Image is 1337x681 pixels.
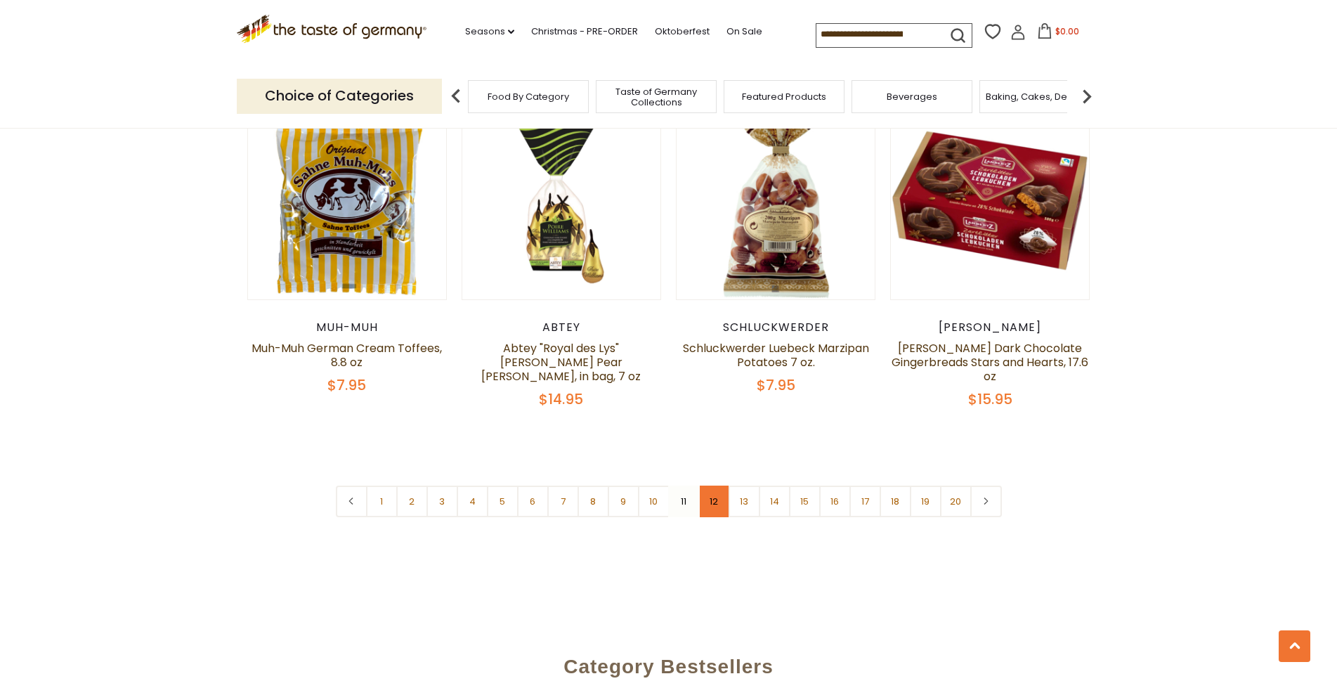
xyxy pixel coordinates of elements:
[539,389,583,409] span: $14.95
[608,486,639,517] a: 9
[547,486,579,517] a: 7
[887,91,937,102] a: Beverages
[252,340,442,370] a: Muh-Muh German Cream Toffees, 8.8 oz
[237,79,442,113] p: Choice of Categories
[683,340,869,370] a: Schluckwerder Luebeck Marzipan Potatoes 7 oz.
[819,486,851,517] a: 16
[677,100,875,299] img: Schluckwerder Luebeck Marzipan Potatoes 7 oz.
[578,486,609,517] a: 8
[248,100,447,299] img: Muh-Muh German Cream Toffees, 8.8 oz
[890,320,1090,335] div: [PERSON_NAME]
[729,486,760,517] a: 13
[986,91,1095,102] a: Baking, Cakes, Desserts
[892,340,1088,384] a: [PERSON_NAME] Dark Chocolate Gingerbreads Stars and Hearts, 17.6 oz
[1073,82,1101,110] img: next arrow
[488,91,569,102] a: Food By Category
[462,100,661,299] img: Abtey "Royal des Lys" Williams Pear Brandy Pralines, in bag, 7 oz
[940,486,972,517] a: 20
[396,486,428,517] a: 2
[366,486,398,517] a: 1
[742,91,826,102] a: Featured Products
[462,320,662,335] div: Abtey
[465,24,514,39] a: Seasons
[327,375,366,395] span: $7.95
[726,24,762,39] a: On Sale
[757,375,795,395] span: $7.95
[442,82,470,110] img: previous arrow
[247,320,448,335] div: Muh-Muh
[698,486,730,517] a: 12
[676,320,876,335] div: Schluckwerder
[531,24,638,39] a: Christmas - PRE-ORDER
[1055,25,1079,37] span: $0.00
[789,486,821,517] a: 15
[880,486,911,517] a: 18
[638,486,670,517] a: 10
[968,389,1012,409] span: $15.95
[487,486,519,517] a: 5
[891,100,1090,299] img: Lambertz Dark Chocolate Gingerbreads Stars and Hearts, 17.6 oz
[517,486,549,517] a: 6
[655,24,710,39] a: Oktoberfest
[600,86,712,108] a: Taste of Germany Collections
[849,486,881,517] a: 17
[1029,23,1088,44] button: $0.00
[481,340,641,384] a: Abtey "Royal des Lys" [PERSON_NAME] Pear [PERSON_NAME], in bag, 7 oz
[759,486,790,517] a: 14
[457,486,488,517] a: 4
[910,486,941,517] a: 19
[426,486,458,517] a: 3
